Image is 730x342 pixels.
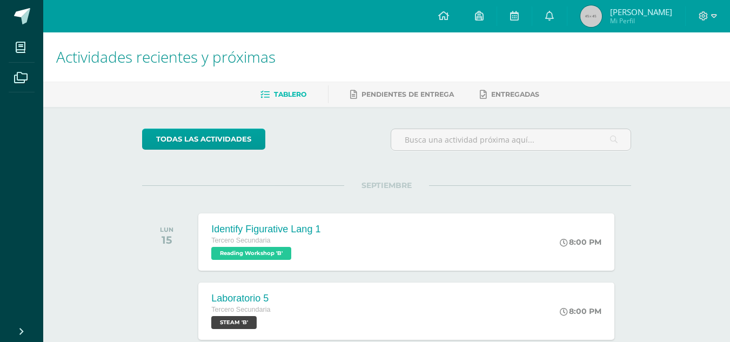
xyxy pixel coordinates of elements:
[211,316,257,329] span: STEAM 'B'
[580,5,602,27] img: 45x45
[480,86,539,103] a: Entregadas
[160,233,173,246] div: 15
[211,247,291,260] span: Reading Workshop 'B'
[344,180,429,190] span: SEPTIEMBRE
[391,129,631,150] input: Busca una actividad próxima aquí...
[610,6,672,17] span: [PERSON_NAME]
[260,86,306,103] a: Tablero
[491,90,539,98] span: Entregadas
[560,306,601,316] div: 8:00 PM
[211,237,270,244] span: Tercero Secundaria
[560,237,601,247] div: 8:00 PM
[211,306,270,313] span: Tercero Secundaria
[610,16,672,25] span: Mi Perfil
[274,90,306,98] span: Tablero
[350,86,454,103] a: Pendientes de entrega
[142,129,265,150] a: todas las Actividades
[211,224,320,235] div: Identify Figurative Lang 1
[56,46,276,67] span: Actividades recientes y próximas
[160,226,173,233] div: LUN
[361,90,454,98] span: Pendientes de entrega
[211,293,270,304] div: Laboratorio 5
